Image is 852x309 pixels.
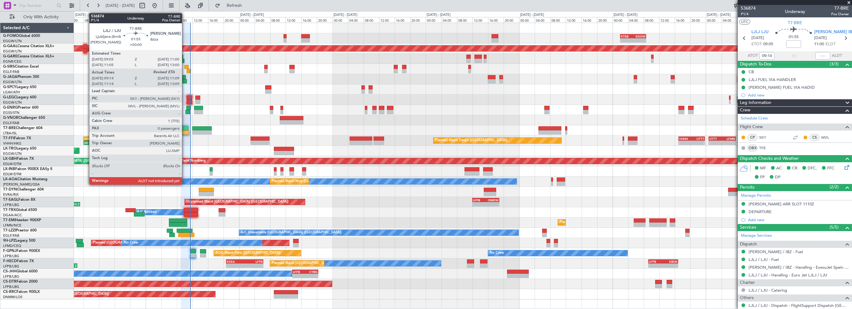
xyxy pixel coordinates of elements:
[550,17,566,23] div: 08:00
[105,177,165,186] div: No Crew Nice ([GEOGRAPHIC_DATA])
[808,165,817,172] span: DFC,
[488,17,504,23] div: 16:00
[3,229,16,232] span: T7-LZZI
[124,238,138,248] div: No Crew
[3,188,17,191] span: T7-DYN
[741,5,756,11] span: 536874
[737,17,753,23] div: 08:00
[722,17,737,23] div: 04:00
[763,41,773,47] span: 09:05
[621,38,633,42] div: -
[490,249,504,258] div: No Crew
[709,137,722,141] div: UTTT
[709,141,722,145] div: -
[707,12,731,18] div: [DATE] - [DATE]
[740,61,771,68] span: Dispatch To-Dos
[535,17,550,23] div: 04:00
[106,3,135,8] span: [DATE] - [DATE]
[3,213,22,217] a: DGAA/ACC
[84,141,98,145] div: 08:06 Z
[364,17,379,23] div: 08:00
[3,85,36,89] a: G-SPCYLegacy 650
[115,17,130,23] div: 16:00
[663,260,678,263] div: KBOS
[3,208,16,212] span: T7-TRX
[3,34,19,38] span: G-FOMO
[740,99,771,106] span: Leg Information
[740,123,763,131] span: Flight Crew
[749,265,849,270] a: [PERSON_NAME] / IBZ - Handling - ExecuJet Spain [PERSON_NAME] / IBZ
[814,41,824,47] span: 11:00
[193,17,208,23] div: 12:00
[792,165,797,172] span: CR
[16,15,66,19] span: Only With Activity
[3,233,19,238] a: EGLF/FAB
[613,17,628,23] div: 00:00
[3,270,38,273] a: CS-JHHGlobal 6000
[3,249,16,253] span: F-GPNJ
[240,12,264,18] div: [DATE] - [DATE]
[3,249,40,253] a: F-GPNJFalcon 900EX
[3,259,34,263] a: F-HECDFalcon 7X
[747,134,758,141] div: CP
[3,65,39,69] a: G-SIRSCitation Excel
[137,208,156,217] div: A/C Booked
[3,188,44,191] a: T7-DYNChallenger 604
[3,59,22,64] a: EGNR/CEG
[741,193,771,199] a: Manage Permits
[473,202,486,206] div: -
[706,17,721,23] div: 00:00
[3,121,19,125] a: EGLF/FAB
[3,151,22,156] a: EGGW/LTN
[759,135,773,140] a: SKY
[427,12,451,18] div: [DATE] - [DATE]
[3,106,18,110] span: G-ENRG
[305,274,318,278] div: -
[208,17,224,23] div: 16:00
[293,270,305,274] div: LFPB
[3,280,16,284] span: CS-DTR
[224,17,239,23] div: 20:00
[649,260,663,263] div: LFPB
[301,17,317,23] div: 16:00
[186,197,288,207] div: Unplanned Maint [GEOGRAPHIC_DATA] ([GEOGRAPHIC_DATA])
[227,264,245,267] div: -
[751,35,764,41] span: [DATE]
[740,294,754,302] span: Others
[739,19,750,25] button: UTC
[748,92,849,98] div: Add new
[3,116,18,120] span: G-VNOR
[749,303,849,308] a: LJLJ / LJU - Dispatch - FlightSupport Dispatch [GEOGRAPHIC_DATA]
[830,61,839,67] span: (3/3)
[3,290,40,294] a: CS-RRCFalcon 900LX
[241,228,342,237] div: A/C Unavailable [GEOGRAPHIC_DATA] ([GEOGRAPHIC_DATA])
[3,182,40,187] a: [PERSON_NAME]/QSA
[3,167,15,171] span: LX-INB
[3,270,16,273] span: CS-JHH
[486,198,499,202] div: OMDW
[442,17,457,23] div: 04:00
[177,17,193,23] div: 08:00
[3,295,22,299] a: DNMM/LOS
[679,137,692,141] div: VHHH
[333,12,357,18] div: [DATE] - [DATE]
[3,44,17,48] span: G-GAAL
[741,11,756,17] span: P1/4
[749,257,779,262] a: LJLJ / LJU - Fuel
[644,17,659,23] div: 08:00
[84,137,97,141] div: UTAA
[3,203,19,207] a: LFPB/LBG
[3,192,19,197] a: EVRA/RIX
[760,165,766,172] span: MF
[815,52,830,60] input: --:--
[809,134,820,141] div: CS
[832,53,842,59] span: ALDT
[3,229,37,232] a: T7-LZZIPraetor 600
[749,288,787,293] a: LJLJ / LJU - Catering
[272,177,341,186] div: Planned Maint Nice ([GEOGRAPHIC_DATA])
[722,141,735,145] div: -
[740,224,756,231] span: Services
[3,239,35,243] a: 9H-LPZLegacy 500
[333,17,348,23] div: 00:00
[560,218,619,227] div: Planned Maint [GEOGRAPHIC_DATA]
